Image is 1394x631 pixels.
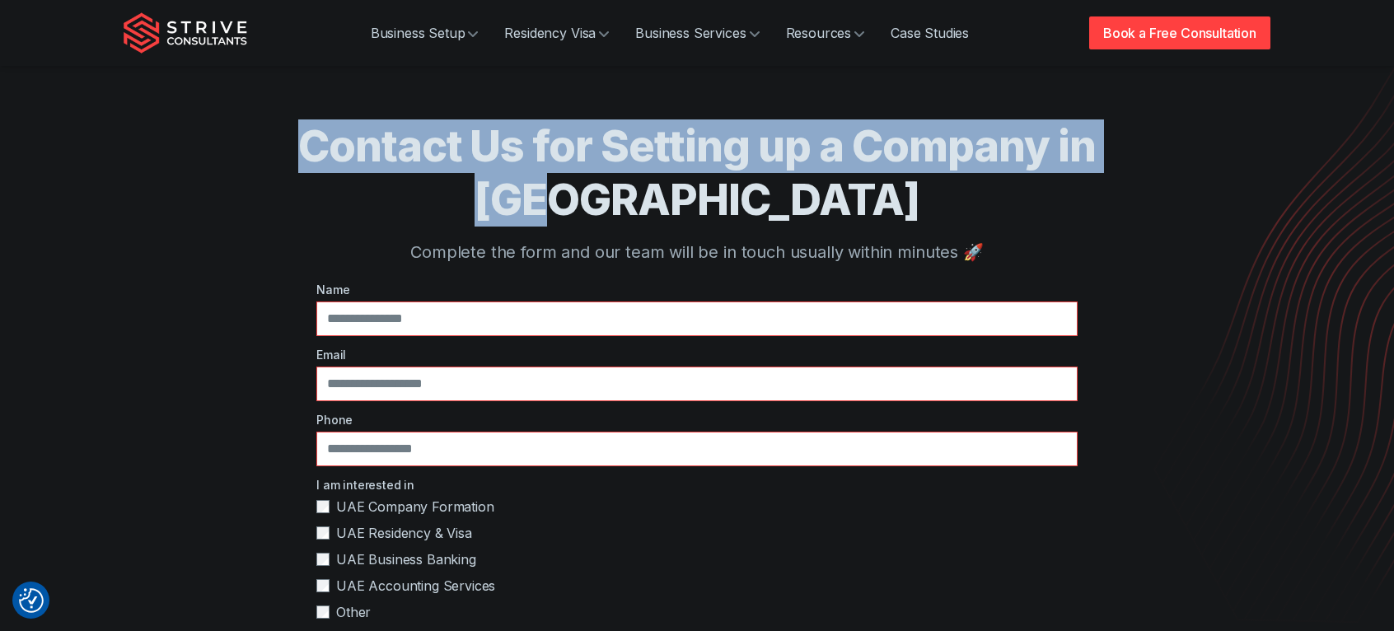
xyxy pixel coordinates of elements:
[336,602,371,622] span: Other
[491,16,622,49] a: Residency Visa
[124,12,247,54] img: Strive Consultants
[336,497,494,516] span: UAE Company Formation
[622,16,772,49] a: Business Services
[19,588,44,613] img: Revisit consent button
[19,588,44,613] button: Consent Preferences
[877,16,982,49] a: Case Studies
[189,119,1205,227] h1: Contact Us for Setting up a Company in [GEOGRAPHIC_DATA]
[336,523,472,543] span: UAE Residency & Visa
[336,576,495,596] span: UAE Accounting Services
[316,411,1078,428] label: Phone
[336,549,476,569] span: UAE Business Banking
[316,579,330,592] input: UAE Accounting Services
[773,16,878,49] a: Resources
[316,500,330,513] input: UAE Company Formation
[358,16,492,49] a: Business Setup
[316,346,1078,363] label: Email
[189,240,1205,264] p: Complete the form and our team will be in touch usually within minutes 🚀
[316,553,330,566] input: UAE Business Banking
[316,605,330,619] input: Other
[1089,16,1270,49] a: Book a Free Consultation
[316,281,1078,298] label: Name
[316,476,1078,493] label: I am interested in
[316,526,330,540] input: UAE Residency & Visa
